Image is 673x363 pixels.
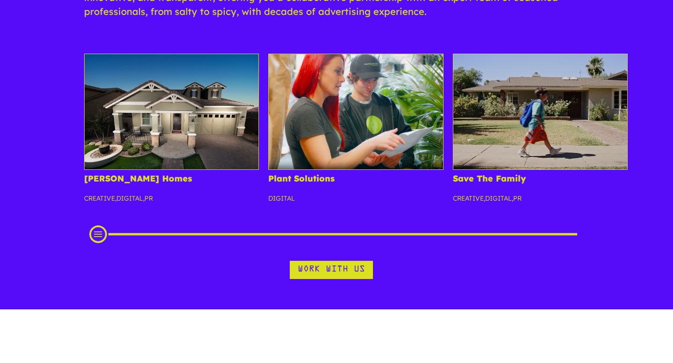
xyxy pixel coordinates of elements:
a: Digital [116,194,143,202]
a: PR [513,194,522,202]
div: Scroll Projects [98,230,575,239]
a: Work With Us [290,261,373,279]
a: Digital [485,194,512,202]
a: PR [144,194,153,202]
p: , , [453,193,628,211]
a: Creative [84,194,115,202]
a: Plant Solutions [268,173,335,184]
p: , , [84,193,259,211]
a: [PERSON_NAME] Homes [84,173,192,184]
a: Digital [268,194,295,202]
a: Creative [453,194,484,202]
a: Save The Family [453,173,526,184]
